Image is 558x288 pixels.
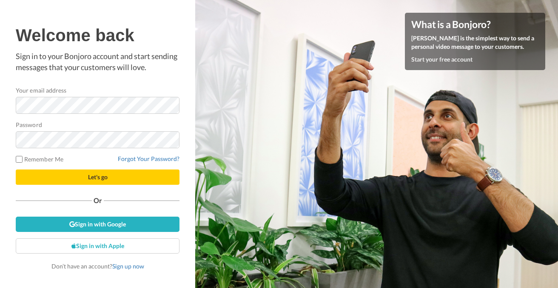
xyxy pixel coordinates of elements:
[16,238,179,254] a: Sign in with Apple
[118,155,179,162] a: Forgot Your Password?
[51,263,144,270] span: Don’t have an account?
[16,26,179,45] h1: Welcome back
[16,217,179,232] a: Sign in with Google
[112,263,144,270] a: Sign up now
[16,51,179,73] p: Sign in to your Bonjoro account and start sending messages that your customers will love.
[16,86,66,95] label: Your email address
[92,198,104,203] span: Or
[411,19,539,30] h4: What is a Bonjoro?
[411,34,539,51] p: [PERSON_NAME] is the simplest way to send a personal video message to your customers.
[411,56,473,63] a: Start your free account
[16,155,63,164] label: Remember Me
[16,169,179,185] button: Let's go
[88,173,108,181] span: Let's go
[16,120,42,129] label: Password
[16,156,23,163] input: Remember Me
